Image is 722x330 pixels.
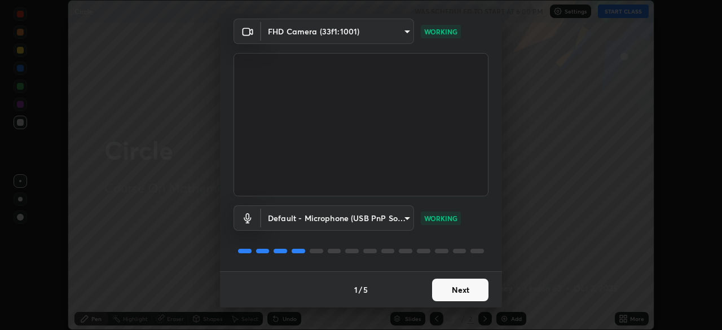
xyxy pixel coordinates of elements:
p: WORKING [424,27,457,37]
button: Next [432,279,488,301]
div: FHD Camera (33f1:1001) [261,205,414,231]
h4: 5 [363,284,368,296]
h4: 1 [354,284,358,296]
h4: / [359,284,362,296]
p: WORKING [424,213,457,223]
div: FHD Camera (33f1:1001) [261,19,414,44]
